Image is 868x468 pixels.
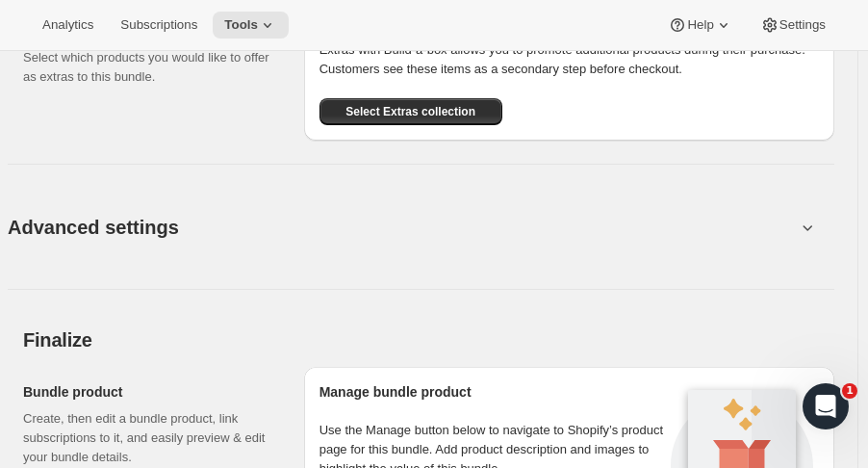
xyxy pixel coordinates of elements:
[687,17,713,33] span: Help
[8,212,179,243] span: Advanced settings
[120,17,197,33] span: Subscriptions
[319,382,665,402] h2: Manage bundle product
[842,383,857,399] span: 1
[224,17,258,33] span: Tools
[803,383,849,429] iframe: Intercom live chat
[319,40,819,79] p: Extras with Build-a-box allows you to promote additional products during their purchase. Customer...
[749,12,837,39] button: Settings
[213,12,289,39] button: Tools
[23,382,273,402] h2: Bundle product
[319,98,502,125] button: Select Extras collection
[31,12,105,39] button: Analytics
[109,12,209,39] button: Subscriptions
[23,48,273,87] p: Select which products you would like to offer as extras to this bundle.
[23,409,273,467] p: Create, then edit a bundle product, link subscriptions to it, and easily preview & edit your bund...
[779,17,826,33] span: Settings
[345,104,475,119] span: Select Extras collection
[23,328,834,351] h2: Finalize
[42,17,93,33] span: Analytics
[656,12,744,39] button: Help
